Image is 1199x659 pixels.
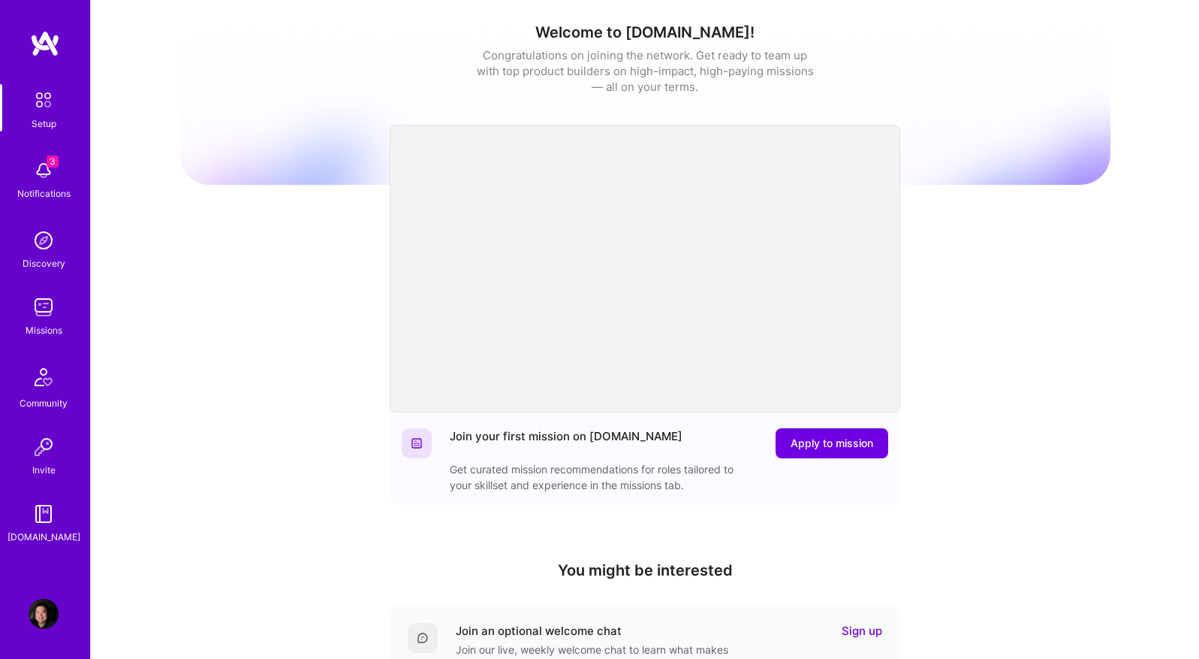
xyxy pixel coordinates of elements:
img: discovery [29,225,59,255]
img: setup [28,84,59,116]
span: Apply to mission [791,436,873,451]
div: Join an optional welcome chat [456,623,622,639]
img: User Avatar [29,599,59,629]
img: guide book [29,499,59,529]
h1: Welcome to [DOMAIN_NAME]! [179,23,1110,41]
div: Invite [32,462,56,478]
img: Comment [417,632,429,644]
div: Join your first mission on [DOMAIN_NAME] [450,428,682,458]
div: Discovery [23,255,65,271]
span: 3 [47,156,59,168]
img: Invite [29,432,59,462]
div: Community [20,395,68,411]
div: [DOMAIN_NAME] [8,529,80,545]
iframe: video [390,125,900,413]
a: Sign up [842,623,882,639]
h4: You might be interested [390,561,900,579]
div: Notifications [17,186,71,201]
img: teamwork [29,292,59,322]
button: Apply to mission [776,428,888,458]
img: Website [411,437,423,449]
a: User Avatar [25,599,62,629]
div: Setup [32,116,56,131]
img: bell [29,156,59,186]
div: Get curated mission recommendations for roles tailored to your skillset and experience in the mis... [450,461,750,493]
img: Community [26,359,62,395]
img: logo [30,30,60,57]
div: Congratulations on joining the network. Get ready to team up with top product builders on high-im... [476,47,814,95]
div: Missions [26,322,62,338]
